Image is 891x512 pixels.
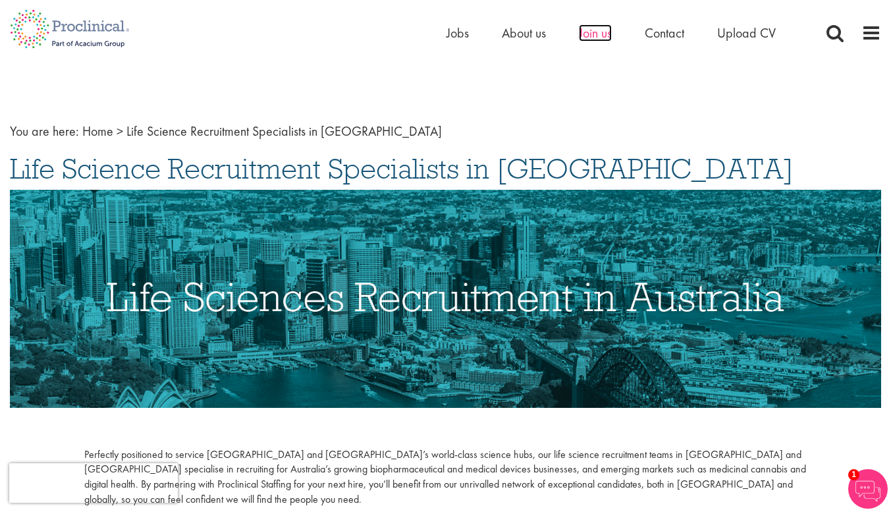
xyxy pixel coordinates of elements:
[84,447,807,507] p: Perfectly positioned to service [GEOGRAPHIC_DATA] and [GEOGRAPHIC_DATA]’s world-class science hub...
[10,151,794,186] span: Life Science Recruitment Specialists in [GEOGRAPHIC_DATA]
[579,24,612,42] a: Join us
[645,24,684,42] a: Contact
[10,190,881,408] img: Life Sciences Recruitment in Australia
[446,24,469,42] a: Jobs
[717,24,776,42] a: Upload CV
[117,123,123,140] span: >
[502,24,546,42] a: About us
[848,469,888,509] img: Chatbot
[126,123,442,140] span: Life Science Recruitment Specialists in [GEOGRAPHIC_DATA]
[848,469,859,480] span: 1
[9,463,178,503] iframe: reCAPTCHA
[82,123,113,140] a: breadcrumb link
[10,123,79,140] span: You are here:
